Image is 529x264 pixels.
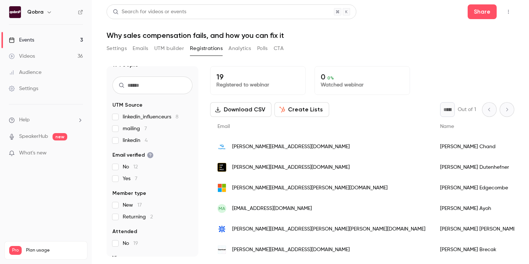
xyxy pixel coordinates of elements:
span: linkedin_influenceurs [123,113,179,121]
div: [PERSON_NAME] Brecak [433,239,525,260]
button: Create Lists [274,102,329,117]
div: [PERSON_NAME] Edgecombe [433,178,525,198]
span: 2 [150,214,153,220]
span: Plan usage [26,247,83,253]
span: [EMAIL_ADDRESS][DOMAIN_NAME] [232,205,312,213]
img: caronsale.de [217,163,226,172]
div: Search for videos or events [113,8,186,16]
button: Polls [257,43,268,54]
p: Registered to webinar [216,81,299,89]
span: linkedin [123,137,148,144]
span: Yes [123,175,137,182]
span: Member type [112,190,146,197]
span: 12 [133,164,138,170]
span: Help [19,116,30,124]
span: 0 % [327,75,334,81]
span: 7 [144,126,147,131]
button: Settings [107,43,127,54]
img: pushpress.com [217,142,226,151]
span: 4 [145,138,148,143]
span: Returning [123,213,153,221]
img: Qobra [9,6,21,18]
h1: Why sales compensation fails, and how you can fix it [107,31,514,40]
span: Views [112,254,127,262]
img: vasco.app [217,225,226,233]
span: No [123,163,138,171]
span: No [123,240,138,247]
span: New [123,201,142,209]
button: Registrations [190,43,223,54]
a: SpeakerHub [19,133,48,140]
div: Settings [9,85,38,92]
span: What's new [19,149,47,157]
span: 8 [176,114,179,119]
li: help-dropdown-opener [9,116,83,124]
span: UTM Source [112,101,143,109]
span: Email verified [112,151,154,159]
span: Email [217,124,230,129]
p: Watched webinar [321,81,404,89]
div: [PERSON_NAME] Chand [433,136,525,157]
button: Share [468,4,497,19]
img: quantcast.com [217,245,226,254]
div: Events [9,36,34,44]
span: 17 [137,203,142,208]
span: Attended [112,228,137,235]
span: 7 [135,176,137,181]
span: new [53,133,67,140]
span: [PERSON_NAME][EMAIL_ADDRESS][DOMAIN_NAME] [232,143,350,151]
h6: Qobra [27,8,43,16]
button: CTA [274,43,284,54]
button: UTM builder [154,43,184,54]
div: Videos [9,53,35,60]
span: [PERSON_NAME][EMAIL_ADDRESS][PERSON_NAME][DOMAIN_NAME] [232,184,388,192]
p: 19 [216,72,299,81]
span: mailing [123,125,147,132]
span: Pro [9,246,22,255]
button: Analytics [228,43,251,54]
img: outlook.com [217,183,226,192]
button: Download CSV [210,102,271,117]
p: 0 [321,72,404,81]
span: [PERSON_NAME][EMAIL_ADDRESS][DOMAIN_NAME] [232,164,350,171]
span: [PERSON_NAME][EMAIL_ADDRESS][PERSON_NAME][PERSON_NAME][DOMAIN_NAME] [232,225,425,233]
button: Emails [133,43,148,54]
span: MA [219,205,225,212]
p: Out of 1 [458,106,476,113]
div: Audience [9,69,42,76]
div: [PERSON_NAME] [PERSON_NAME] [433,219,525,239]
iframe: Noticeable Trigger [74,150,83,157]
span: [PERSON_NAME][EMAIL_ADDRESS][DOMAIN_NAME] [232,246,350,254]
span: 19 [133,241,138,246]
div: [PERSON_NAME] Dutenhefner [433,157,525,178]
div: [PERSON_NAME] Ayoh [433,198,525,219]
span: Name [440,124,454,129]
